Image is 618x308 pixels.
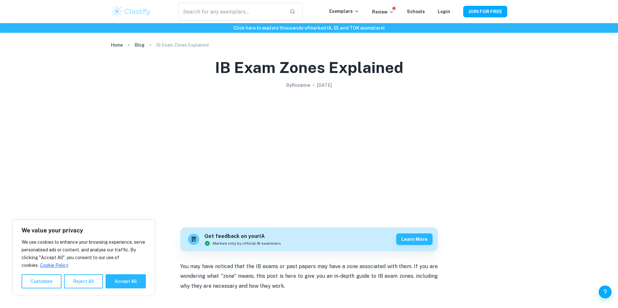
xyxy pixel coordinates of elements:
a: Get feedback on yourIAMarked only by official IB examinersLearn more [180,227,438,251]
a: Login [438,9,450,14]
button: Reject All [64,274,103,288]
img: Clastify logo [111,5,152,18]
h6: Click here to explore thousands of marked IA, EE and TOK exemplars ! [1,24,617,32]
p: Review [372,8,394,15]
h2: [DATE] [317,82,332,89]
button: Help and Feedback [599,285,612,298]
p: We value your privacy [22,227,146,234]
h1: IB Exam Zones Explained [215,57,403,78]
input: Search for any exemplars... [178,3,285,21]
p: Exemplars [329,8,359,15]
a: Home [111,41,123,50]
p: You may have noticed that the IB exams or past papers may have a zone associated with them. If yo... [180,262,438,291]
p: IB Exam Zones Explained [156,41,209,49]
h2: By Roxanne [286,82,310,89]
img: IB Exam Zones Explained cover image [180,91,438,220]
div: We value your privacy [13,220,154,295]
button: Accept All [106,274,146,288]
a: Schools [407,9,425,14]
button: Learn more [396,233,433,245]
p: • [313,82,314,89]
a: Cookie Policy [40,262,69,268]
button: Customise [22,274,61,288]
p: We use cookies to enhance your browsing experience, serve personalised ads or content, and analys... [22,238,146,269]
button: JOIN FOR FREE [463,6,507,17]
span: Marked only by official IB examiners [213,240,281,246]
a: Blog [135,41,145,50]
h6: Get feedback on your IA [204,232,281,240]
